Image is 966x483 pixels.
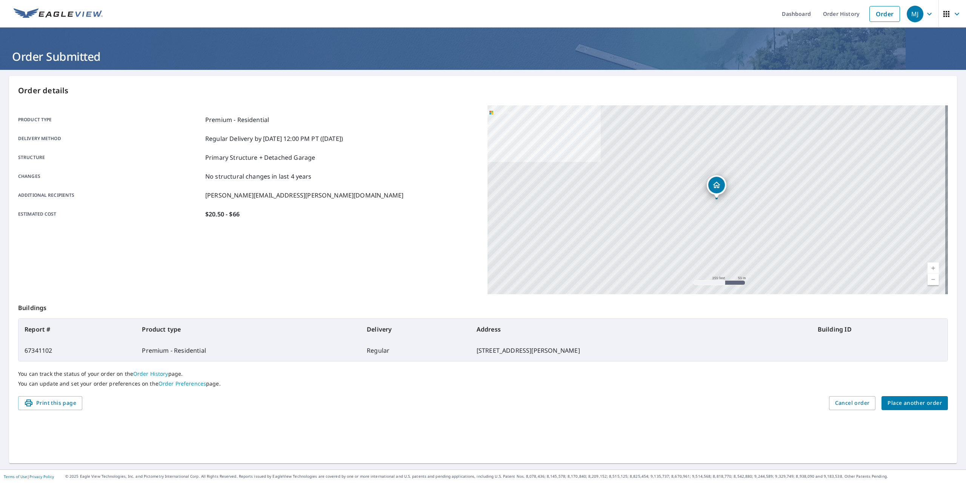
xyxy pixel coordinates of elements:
[888,398,942,408] span: Place another order
[812,319,948,340] th: Building ID
[136,340,361,361] td: Premium - Residential
[4,474,54,479] p: |
[829,396,876,410] button: Cancel order
[928,262,939,274] a: Current Level 17, Zoom In
[907,6,923,22] div: MJ
[361,340,471,361] td: Regular
[205,134,343,143] p: Regular Delivery by [DATE] 12:00 PM PT ([DATE])
[65,474,962,479] p: © 2025 Eagle View Technologies, Inc. and Pictometry International Corp. All Rights Reserved. Repo...
[18,370,948,377] p: You can track the status of your order on the page.
[471,340,812,361] td: [STREET_ADDRESS][PERSON_NAME]
[4,474,27,479] a: Terms of Use
[24,398,76,408] span: Print this page
[205,115,269,124] p: Premium - Residential
[361,319,471,340] th: Delivery
[18,294,948,318] p: Buildings
[18,191,202,200] p: Additional recipients
[18,172,202,181] p: Changes
[881,396,948,410] button: Place another order
[205,210,240,219] p: $20.50 - $66
[18,319,136,340] th: Report #
[18,153,202,162] p: Structure
[18,85,948,96] p: Order details
[18,115,202,124] p: Product type
[158,380,206,387] a: Order Preferences
[136,319,361,340] th: Product type
[205,153,315,162] p: Primary Structure + Detached Garage
[869,6,900,22] a: Order
[835,398,870,408] span: Cancel order
[18,396,82,410] button: Print this page
[205,191,403,200] p: [PERSON_NAME][EMAIL_ADDRESS][PERSON_NAME][DOMAIN_NAME]
[471,319,812,340] th: Address
[18,340,136,361] td: 67341102
[133,370,168,377] a: Order History
[205,172,312,181] p: No structural changes in last 4 years
[29,474,54,479] a: Privacy Policy
[9,49,957,64] h1: Order Submitted
[14,8,103,20] img: EV Logo
[18,210,202,219] p: Estimated cost
[707,175,726,199] div: Dropped pin, building 1, Residential property, 41 Wendell Ln Staunton, VA 24401
[928,274,939,285] a: Current Level 17, Zoom Out
[18,134,202,143] p: Delivery method
[18,380,948,387] p: You can update and set your order preferences on the page.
